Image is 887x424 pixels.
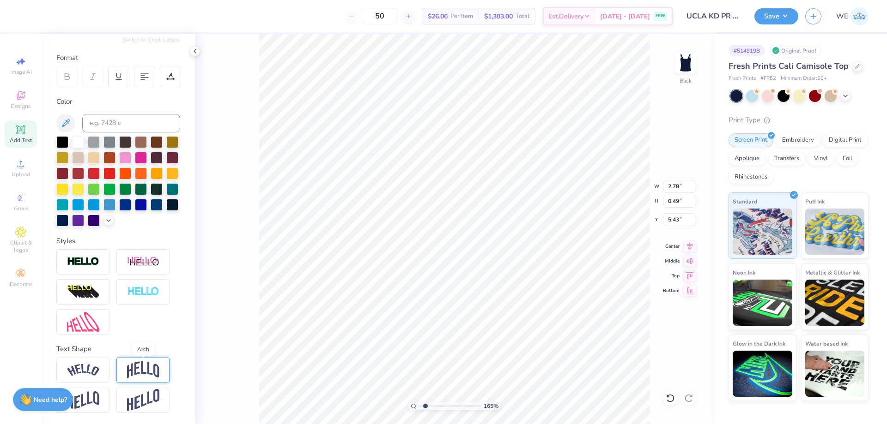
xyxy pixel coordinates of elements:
div: Print Type [729,115,869,125]
img: Water based Ink [805,351,865,397]
img: Werrine Empeynado [851,7,869,25]
input: Untitled Design [680,7,747,25]
img: Free Distort [67,312,99,332]
img: Arc [67,364,99,376]
div: Digital Print [823,133,868,147]
span: Designs [11,102,31,110]
span: Fresh Prints Cali Camisole Top [729,60,849,72]
span: Est. Delivery [548,12,583,21]
span: Add Text [10,137,32,144]
div: Rhinestones [729,170,773,184]
span: Glow in the Dark Ink [733,339,785,348]
img: Back [676,54,695,72]
span: $26.06 [428,12,448,21]
div: Back [680,77,692,85]
span: Clipart & logos [5,239,37,254]
img: Stroke [67,257,99,267]
span: Fresh Prints [729,75,756,83]
span: Standard [733,197,757,206]
span: Greek [14,205,28,212]
div: Color [56,96,180,107]
img: Standard [733,209,792,255]
div: Foil [837,152,858,166]
span: Neon Ink [733,268,755,277]
button: Save [754,8,798,24]
div: Screen Print [729,133,773,147]
img: Negative Space [127,287,159,297]
span: Puff Ink [805,197,825,206]
img: Arch [127,361,159,379]
div: Applique [729,152,765,166]
div: Styles [56,236,180,246]
span: WE [836,11,848,22]
div: Transfers [768,152,805,166]
span: Bottom [663,287,680,294]
input: e.g. 7428 c [82,114,180,132]
div: Text Shape [56,344,180,354]
span: $1,303.00 [484,12,513,21]
span: Center [663,243,680,250]
button: Switch to Greek Letters [122,36,180,43]
span: Middle [663,258,680,264]
div: Arch [132,343,154,356]
span: Metallic & Glitter Ink [805,268,860,277]
strong: Need help? [34,395,67,404]
a: WE [836,7,869,25]
img: Shadow [127,256,159,268]
span: Minimum Order: 50 + [781,75,827,83]
span: Upload [12,171,30,178]
img: Puff Ink [805,209,865,255]
img: Rise [127,389,159,412]
span: FREE [656,13,665,19]
span: Total [516,12,529,21]
img: Metallic & Glitter Ink [805,280,865,326]
div: # 514919B [729,45,765,56]
input: – – [362,8,398,24]
span: # FP52 [760,75,776,83]
div: Format [56,53,181,63]
div: Vinyl [808,152,834,166]
span: [DATE] - [DATE] [600,12,650,21]
span: Water based Ink [805,339,848,348]
img: Flag [67,391,99,409]
img: Glow in the Dark Ink [733,351,792,397]
img: 3d Illusion [67,285,99,299]
span: Per Item [450,12,473,21]
div: Original Proof [770,45,821,56]
span: 165 % [484,402,498,410]
div: Embroidery [776,133,820,147]
span: Top [663,273,680,279]
span: Image AI [10,68,32,76]
span: Decorate [10,281,32,288]
img: Neon Ink [733,280,792,326]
